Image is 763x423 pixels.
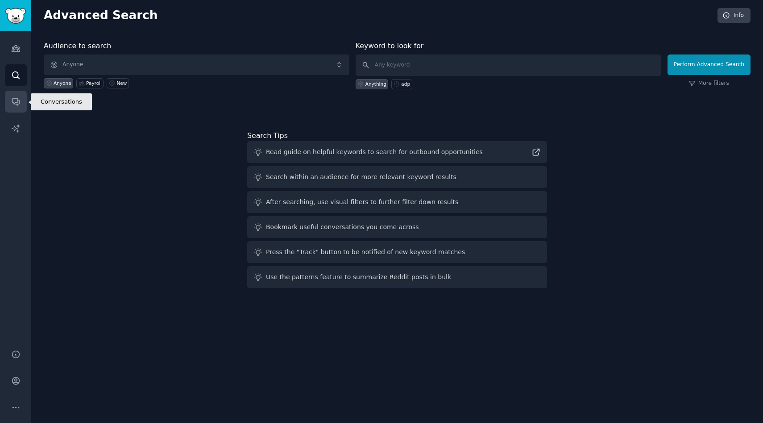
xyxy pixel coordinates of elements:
[689,80,729,88] a: More filters
[44,42,111,50] label: Audience to search
[365,81,386,87] div: Anything
[266,222,419,232] div: Bookmark useful conversations you come across
[266,247,465,257] div: Press the "Track" button to be notified of new keyword matches
[266,172,456,182] div: Search within an audience for more relevant keyword results
[717,8,751,23] a: Info
[356,42,424,50] label: Keyword to look for
[266,197,458,207] div: After searching, use visual filters to further filter down results
[107,78,129,88] a: New
[44,8,713,23] h2: Advanced Search
[116,80,127,86] div: New
[86,80,102,86] div: Payroll
[247,131,288,140] label: Search Tips
[44,54,349,75] button: Anyone
[401,81,410,87] div: adp
[54,80,71,86] div: Anyone
[668,54,751,75] button: Perform Advanced Search
[356,54,661,76] input: Any keyword
[266,272,451,282] div: Use the patterns feature to summarize Reddit posts in bulk
[5,8,26,24] img: GummySearch logo
[266,147,483,157] div: Read guide on helpful keywords to search for outbound opportunities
